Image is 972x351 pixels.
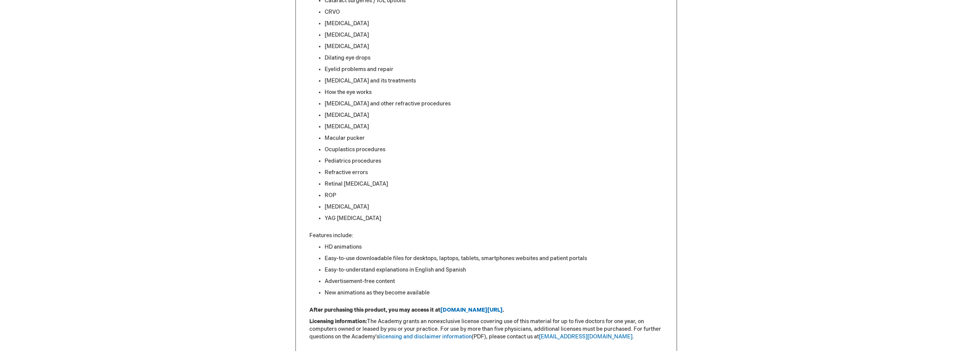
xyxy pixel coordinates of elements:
strong: . [503,307,504,313]
li: [MEDICAL_DATA] [325,123,663,131]
li: How the eye works [325,89,663,96]
li: Advertisement-free content [325,278,663,285]
a: [DOMAIN_NAME][URL] [440,307,503,313]
li: Easy-to-understand explanations in English and Spanish [325,266,663,274]
li: Pediatrics procedures [325,157,663,165]
li: [MEDICAL_DATA] [325,43,663,50]
li: New animations as they become available [325,289,663,297]
li: Easy-to-use downloadable files for desktops, laptops, tablets, smartphones websites and patient p... [325,255,663,262]
li: [MEDICAL_DATA] [325,203,663,211]
li: HD animations [325,243,663,251]
li: Ocuplastics procedures [325,146,663,154]
li: Dilating eye drops [325,54,663,62]
li: ROP [325,192,663,199]
li: [MEDICAL_DATA] [325,31,663,39]
strong: After purchasing this product, you may access it at [309,307,440,313]
li: Retinal [MEDICAL_DATA] [325,180,663,188]
p: The Academy grants an nonexclusive license covering use of this material for up to five doctors f... [309,318,663,341]
p: Features include: [309,232,663,239]
li: [MEDICAL_DATA] [325,112,663,119]
li: Refractive errors [325,169,663,176]
li: Eyelid problems and repair [325,66,663,73]
li: [MEDICAL_DATA] and its treatments [325,77,663,85]
li: Macular pucker [325,134,663,142]
a: licensing and disclaimer information [379,333,472,340]
strong: Licensing information: [309,318,367,325]
a: [EMAIL_ADDRESS][DOMAIN_NAME] [539,333,632,340]
li: [MEDICAL_DATA] [325,20,663,27]
li: CRVO [325,8,663,16]
li: [MEDICAL_DATA] and other refractive procedures [325,100,663,108]
li: YAG [MEDICAL_DATA] [325,215,663,222]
